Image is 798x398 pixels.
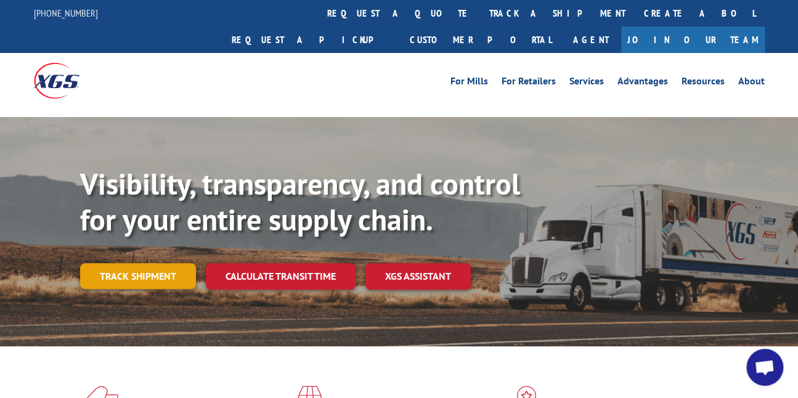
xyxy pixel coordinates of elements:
a: Advantages [617,76,668,90]
a: Track shipment [80,263,196,289]
a: Services [569,76,604,90]
div: Open chat [746,349,783,386]
a: Request a pickup [222,26,401,53]
a: Agent [561,26,621,53]
a: Calculate transit time [206,263,356,290]
a: For Mills [450,76,488,90]
a: Resources [682,76,725,90]
b: Visibility, transparency, and control for your entire supply chain. [80,164,520,238]
a: Customer Portal [401,26,561,53]
a: XGS ASSISTANT [365,263,471,290]
a: About [738,76,765,90]
a: Join Our Team [621,26,765,53]
a: For Retailers [502,76,556,90]
a: [PHONE_NUMBER] [34,7,98,19]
